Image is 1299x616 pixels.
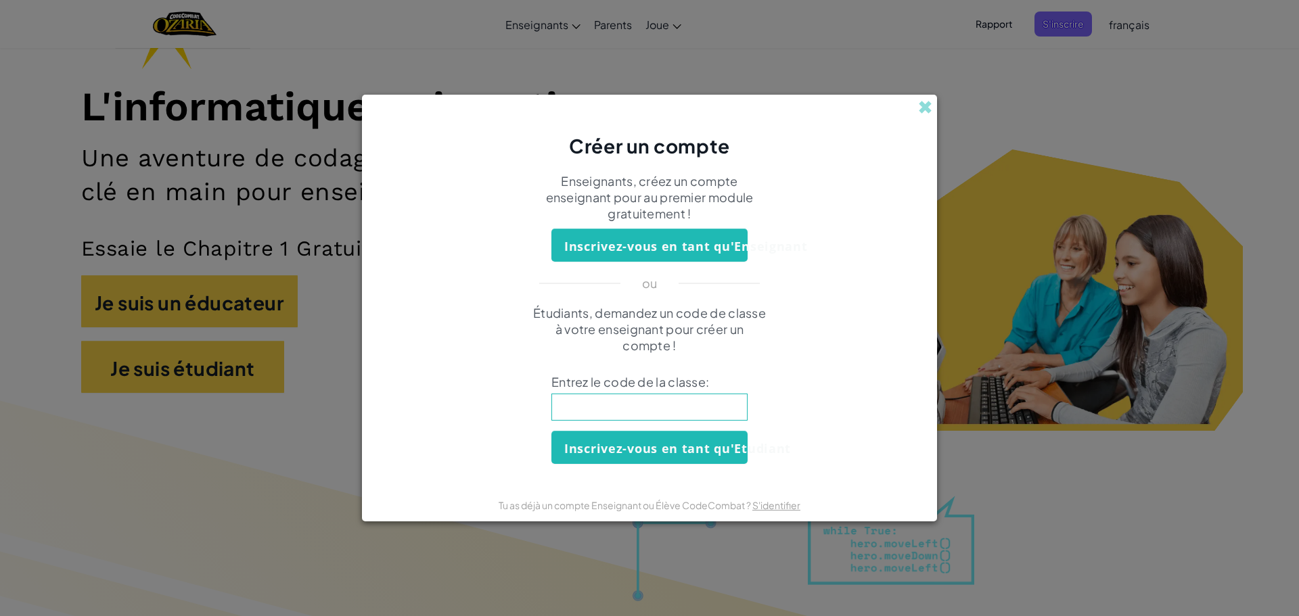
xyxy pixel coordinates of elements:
font: Inscrivez-vous en tant qu'Etudiant [564,440,791,456]
font: Enseignants, créez un compte enseignant pour au premier module gratuitement ! [546,173,754,221]
font: Étudiants, demandez un code de classe à votre enseignant pour créer un compte ! [533,305,766,353]
a: S'identifier [752,499,800,511]
font: Tu as déjà un compte Enseignant ou Élève CodeCombat ? [499,499,751,511]
font: ou [642,275,658,291]
font: Entrez le code de la classe: [551,374,709,389]
button: Inscrivez-vous en tant qu'Etudiant [551,431,748,464]
button: Inscrivez-vous en tant qu'Enseignant [551,229,748,262]
font: Inscrivez-vous en tant qu'Enseignant [564,238,808,254]
font: Créer un compte [569,134,729,158]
